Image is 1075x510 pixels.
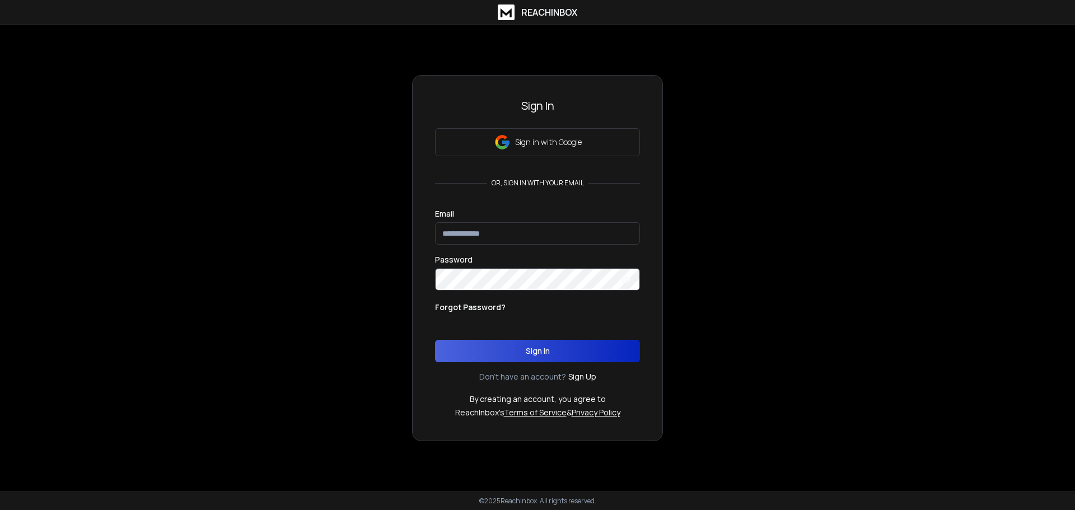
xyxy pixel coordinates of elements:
[435,210,454,218] label: Email
[435,302,506,313] p: Forgot Password?
[479,497,596,506] p: © 2025 Reachinbox. All rights reserved.
[572,407,620,418] a: Privacy Policy
[568,371,596,382] a: Sign Up
[470,394,606,405] p: By creating an account, you agree to
[435,340,640,362] button: Sign In
[504,407,567,418] a: Terms of Service
[435,98,640,114] h3: Sign In
[487,179,588,188] p: or, sign in with your email
[521,6,577,19] h1: ReachInbox
[435,128,640,156] button: Sign in with Google
[479,371,566,382] p: Don't have an account?
[455,407,620,418] p: ReachInbox's &
[435,256,473,264] label: Password
[498,4,577,20] a: ReachInbox
[515,137,582,148] p: Sign in with Google
[498,4,515,20] img: logo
